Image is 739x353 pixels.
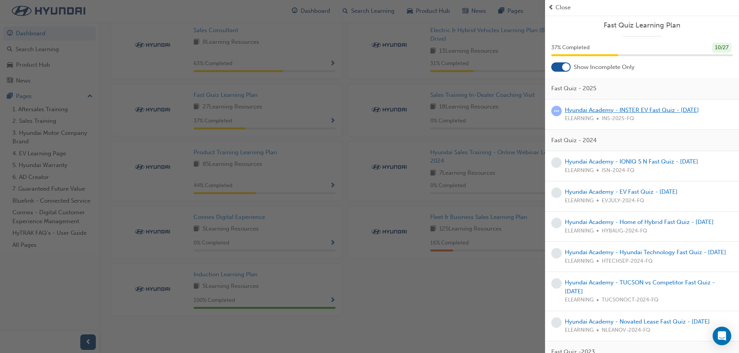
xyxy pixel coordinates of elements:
[565,296,594,305] span: ELEARNING
[565,188,678,195] a: Hyundai Academy - EV Fast Quiz - [DATE]
[548,3,554,12] span: prev-icon
[565,249,726,256] a: Hyundai Academy - Hyundai Technology Fast Quiz - [DATE]
[602,114,634,123] span: INS-2025-FQ
[602,227,647,236] span: HYBAUG-2024-FQ
[602,166,634,175] span: I5N-2024-FQ
[602,257,652,266] span: HTECHSEP-2024-FQ
[551,248,562,258] span: learningRecordVerb_NONE-icon
[565,196,594,205] span: ELEARNING
[565,257,594,266] span: ELEARNING
[565,326,594,335] span: ELEARNING
[602,196,644,205] span: EVJULY-2024-FQ
[551,218,562,228] span: learningRecordVerb_NONE-icon
[551,188,562,198] span: learningRecordVerb_NONE-icon
[602,296,658,305] span: TUCSONOCT-2024-FQ
[551,157,562,168] span: learningRecordVerb_NONE-icon
[565,158,698,165] a: Hyundai Academy - IONIQ 5 N Fast Quiz - [DATE]
[556,3,571,12] span: Close
[565,107,699,114] a: Hyundai Academy - INSTER EV Fast Quiz - [DATE]
[551,278,562,289] span: learningRecordVerb_NONE-icon
[565,114,594,123] span: ELEARNING
[551,317,562,328] span: learningRecordVerb_NONE-icon
[565,166,594,175] span: ELEARNING
[565,279,715,295] a: Hyundai Academy - TUCSON vs Competitor Fast Quiz - [DATE]
[548,3,736,12] button: prev-iconClose
[713,327,731,345] div: Open Intercom Messenger
[551,136,597,145] span: Fast Quiz - 2024
[551,84,596,93] span: Fast Quiz - 2025
[551,106,562,116] span: learningRecordVerb_ATTEMPT-icon
[551,21,733,30] a: Fast Quiz Learning Plan
[551,43,590,52] span: 37 % Completed
[565,219,714,226] a: Hyundai Academy - Home of Hybrid Fast Quiz - [DATE]
[565,227,594,236] span: ELEARNING
[565,318,710,325] a: Hyundai Academy - Novated Lease Fast Quiz - [DATE]
[712,43,731,53] div: 10 / 27
[574,63,635,72] span: Show Incomplete Only
[602,326,650,335] span: NLEANOV-2024-FQ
